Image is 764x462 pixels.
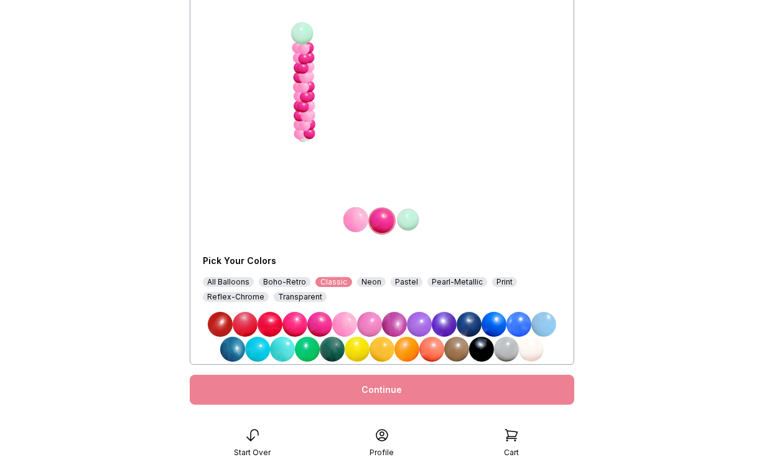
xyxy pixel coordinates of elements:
div: Cart [504,448,519,458]
div: Print [492,277,517,287]
div: Start Over [235,448,271,458]
div: Classic [315,277,352,287]
div: Transparent [274,292,327,302]
div: All Balloons [203,277,254,287]
div: Profile [370,448,394,458]
div: Pastel [391,277,422,287]
a: Continue [190,375,574,405]
div: Neon [357,277,386,287]
div: Pick Your Colors [203,255,418,267]
div: Reflex-Chrome [203,292,269,302]
div: Pearl-Metallic [427,277,487,287]
div: Boho-Retro [259,277,310,287]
